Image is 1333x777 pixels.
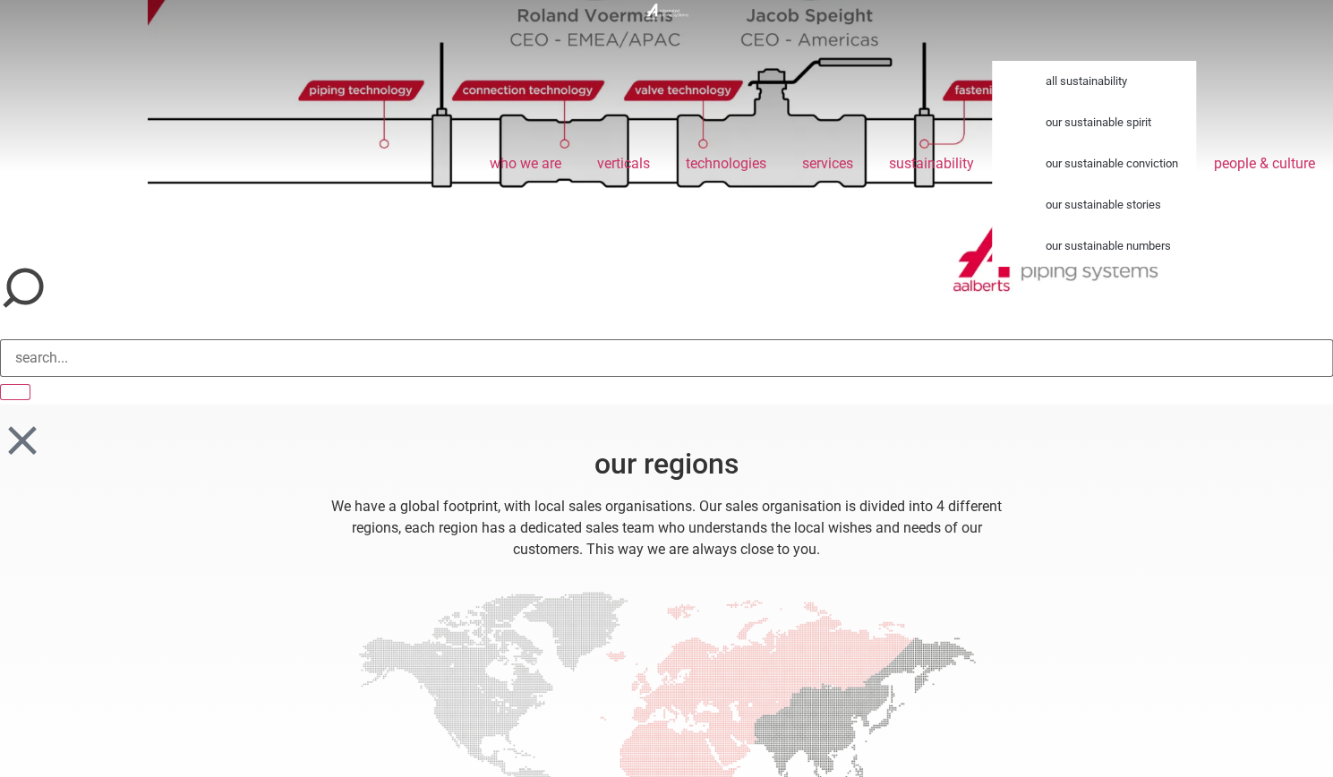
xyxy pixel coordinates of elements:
[1028,102,1196,143] a: our sustainable spirit
[579,61,668,267] a: verticals
[326,495,1007,559] p: We have a global footprint, with local sales organisations. Our sales organisation is divided int...
[1028,184,1196,226] a: our sustainable stories
[784,61,871,267] a: services
[871,61,992,267] a: sustainability
[1196,61,1333,267] a: people & culture
[1028,226,1196,267] a: our sustainable numbers
[668,61,784,267] a: technologies
[992,61,1196,267] ul: sustainability
[472,61,579,267] a: who we are
[143,448,1191,477] h2: our regions
[1028,143,1196,184] a: our sustainable conviction
[1028,61,1196,102] a: all sustainability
